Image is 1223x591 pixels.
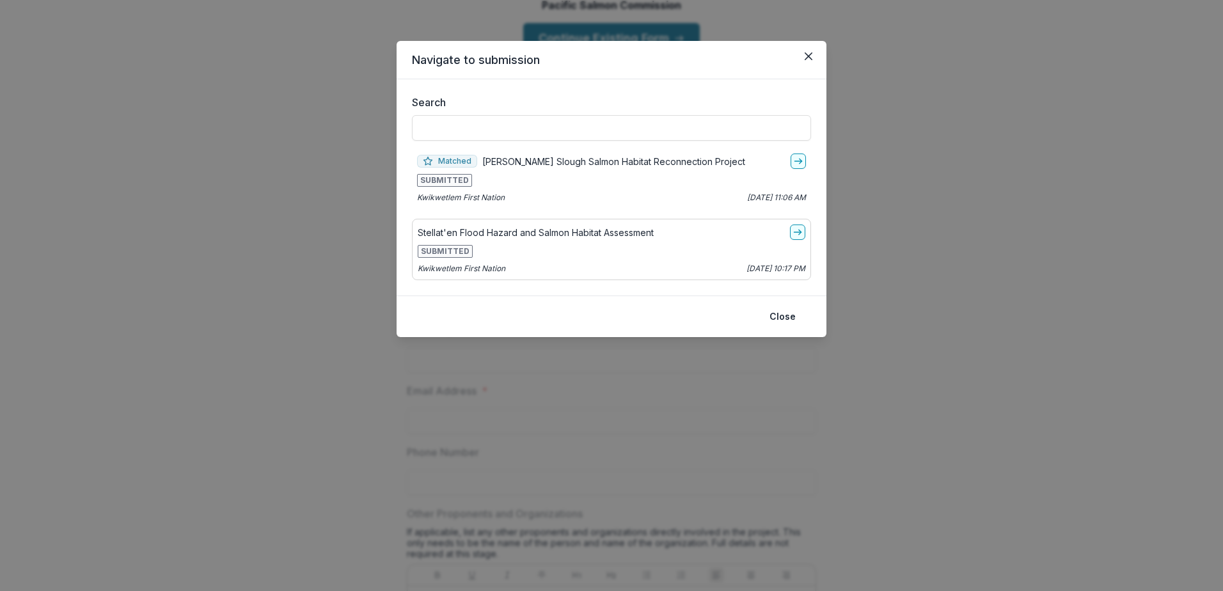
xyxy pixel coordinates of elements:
[418,226,654,239] p: Stellat'en Flood Hazard and Salmon Habitat Assessment
[418,245,473,258] span: SUBMITTED
[412,95,803,110] label: Search
[747,192,806,203] p: [DATE] 11:06 AM
[417,192,505,203] p: Kwikwetlem First Nation
[417,174,472,187] span: SUBMITTED
[397,41,826,79] header: Navigate to submission
[790,225,805,240] a: go-to
[762,306,803,327] button: Close
[418,263,505,274] p: Kwikwetlem First Nation
[482,155,745,168] p: [PERSON_NAME] Slough Salmon Habitat Reconnection Project
[791,154,806,169] a: go-to
[746,263,805,274] p: [DATE] 10:17 PM
[417,155,477,168] span: Matched
[798,46,819,67] button: Close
